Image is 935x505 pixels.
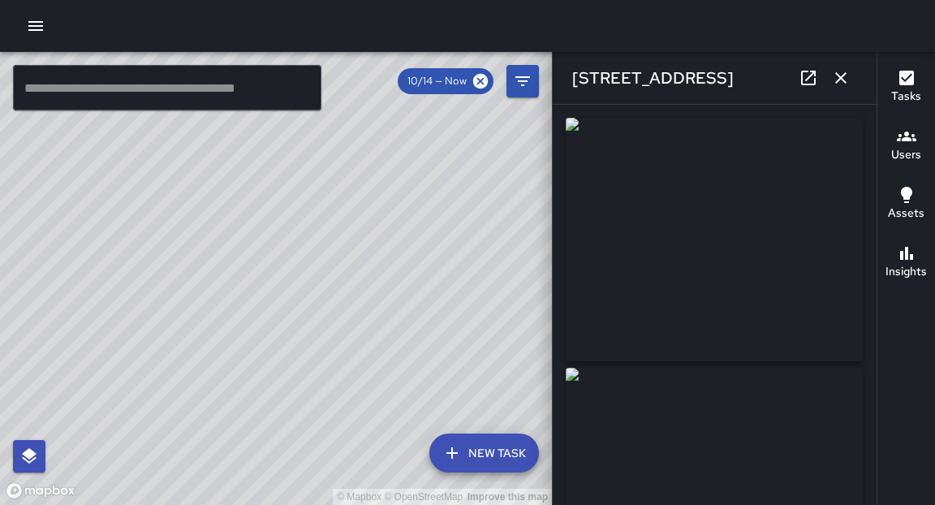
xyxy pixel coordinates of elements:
[877,58,935,117] button: Tasks
[877,117,935,175] button: Users
[429,434,539,473] button: New Task
[891,146,921,164] h6: Users
[398,68,493,94] div: 10/14 — Now
[506,65,539,97] button: Filters
[877,175,935,234] button: Assets
[566,118,864,361] img: request_images%2Fe33681e0-a90b-11f0-8789-9953b2c7b409
[398,73,476,89] span: 10/14 — Now
[877,234,935,292] button: Insights
[891,88,921,106] h6: Tasks
[888,205,924,222] h6: Assets
[572,65,734,91] h6: [STREET_ADDRESS]
[885,263,927,281] h6: Insights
